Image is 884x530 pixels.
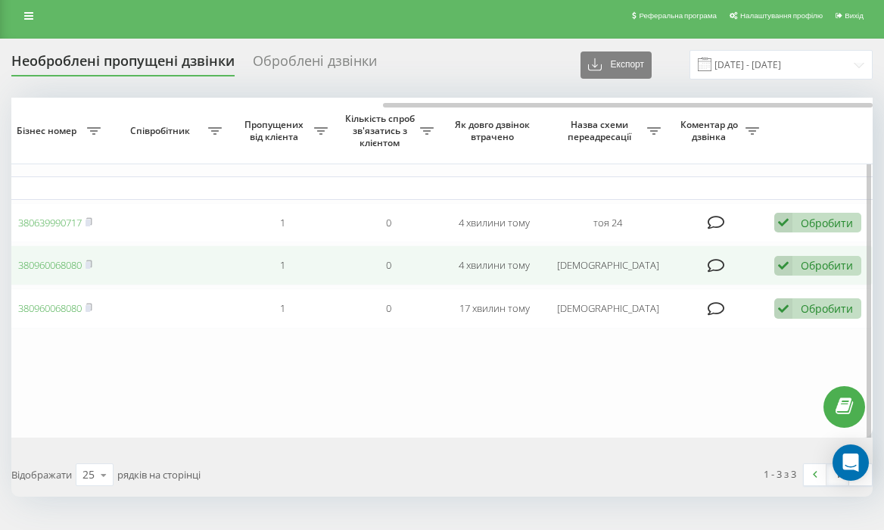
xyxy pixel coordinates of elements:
div: 1 - 3 з 3 [764,466,796,482]
a: 380960068080 [18,301,82,315]
div: Оброблені дзвінки [253,53,377,76]
div: Обробити [801,216,853,230]
span: Коментар до дзвінка [676,119,745,142]
span: Як довго дзвінок втрачено [453,119,535,142]
span: Співробітник [116,125,208,137]
td: 4 хвилини тому [441,245,547,285]
a: 1 [826,464,849,485]
td: тоя 24 [547,203,668,243]
div: Open Intercom Messenger [833,444,869,481]
td: 1 [229,203,335,243]
span: Бізнес номер [10,125,87,137]
div: Обробити [801,258,853,273]
div: 25 [82,467,95,482]
td: 1 [229,288,335,329]
div: Обробити [801,301,853,316]
td: 0 [335,288,441,329]
span: Пропущених від клієнта [237,119,314,142]
a: 380960068080 [18,258,82,272]
span: Кількість спроб зв'язатись з клієнтом [343,113,420,148]
span: Реферальна програма [639,11,717,20]
span: Вихід [845,11,864,20]
span: рядків на сторінці [117,468,201,482]
td: 0 [335,203,441,243]
td: [DEMOGRAPHIC_DATA] [547,245,668,285]
td: 17 хвилин тому [441,288,547,329]
span: Відображати [11,468,72,482]
td: 1 [229,245,335,285]
td: 0 [335,245,441,285]
div: Необроблені пропущені дзвінки [11,53,235,76]
a: 380639990717 [18,216,82,229]
td: [DEMOGRAPHIC_DATA] [547,288,668,329]
button: Експорт [581,51,652,79]
span: Назва схеми переадресації [555,119,647,142]
span: Налаштування профілю [740,11,823,20]
td: 4 хвилини тому [441,203,547,243]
